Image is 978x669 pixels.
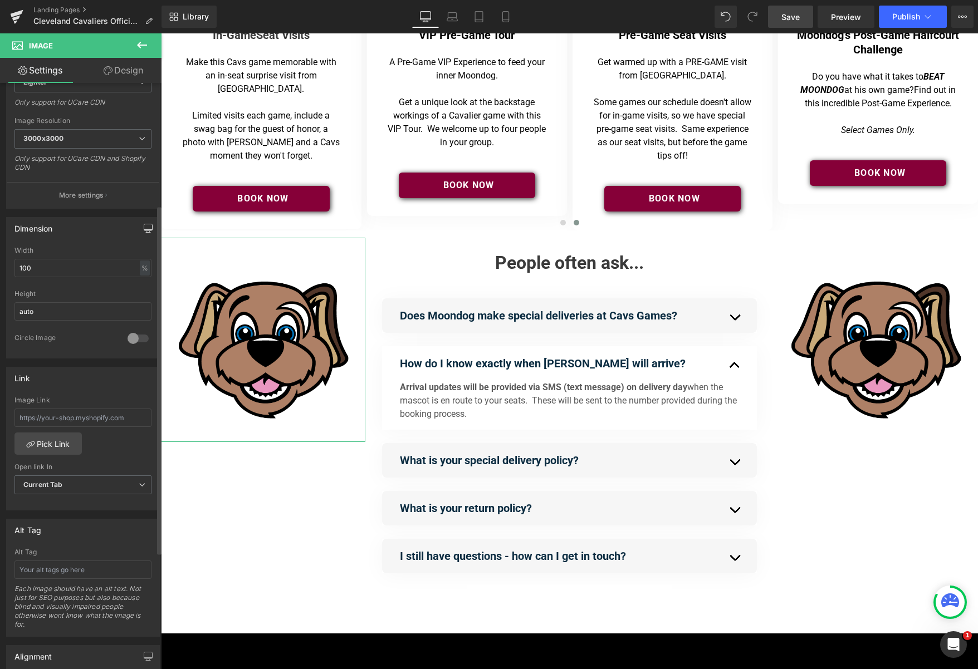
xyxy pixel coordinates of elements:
iframe: Intercom live chat [940,631,967,658]
div: Circle Image [14,333,116,345]
input: auto [14,259,151,277]
div: Image Link [14,396,151,404]
b: Current Tab [23,480,63,489]
div: Image Resolution [14,117,151,125]
span: 1 [963,631,972,640]
p: More settings [59,190,104,200]
span: Publish [892,12,920,21]
button: Undo [715,6,737,28]
a: Tablet [466,6,492,28]
div: Open link In [14,463,151,471]
div: Alignment [14,646,52,661]
a: Mobile [492,6,519,28]
button: Redo [741,6,764,28]
span: Cleveland Cavaliers Official Mascot Moondog - VIP Experiences [33,17,140,26]
div: Alt Tag [14,519,41,535]
a: Design [83,58,164,83]
a: Desktop [412,6,439,28]
div: Only support for UCare CDN and Shopify CDN [14,154,151,179]
a: Pick Link [14,432,82,455]
span: Image [29,41,53,50]
button: More [951,6,974,28]
a: Preview [818,6,874,28]
div: Link [14,367,30,383]
a: Landing Pages [33,6,162,14]
button: Publish [879,6,947,28]
div: Only support for UCare CDN [14,98,151,114]
input: https://your-shop.myshopify.com [14,409,151,427]
input: Your alt tags go here [14,560,151,579]
span: Library [183,12,209,22]
div: % [140,260,150,276]
a: New Library [162,6,217,28]
button: More settings [7,182,159,208]
div: Height [14,290,151,298]
input: auto [14,302,151,321]
div: Width [14,247,151,254]
div: Dimension [14,218,53,233]
div: Each image should have an alt text. Not just for SEO purposes but also because blind and visually... [14,584,151,636]
div: Alt Tag [14,548,151,556]
span: Save [781,11,800,23]
b: 3000x3000 [23,134,63,142]
a: Laptop [439,6,466,28]
span: Preview [831,11,861,23]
